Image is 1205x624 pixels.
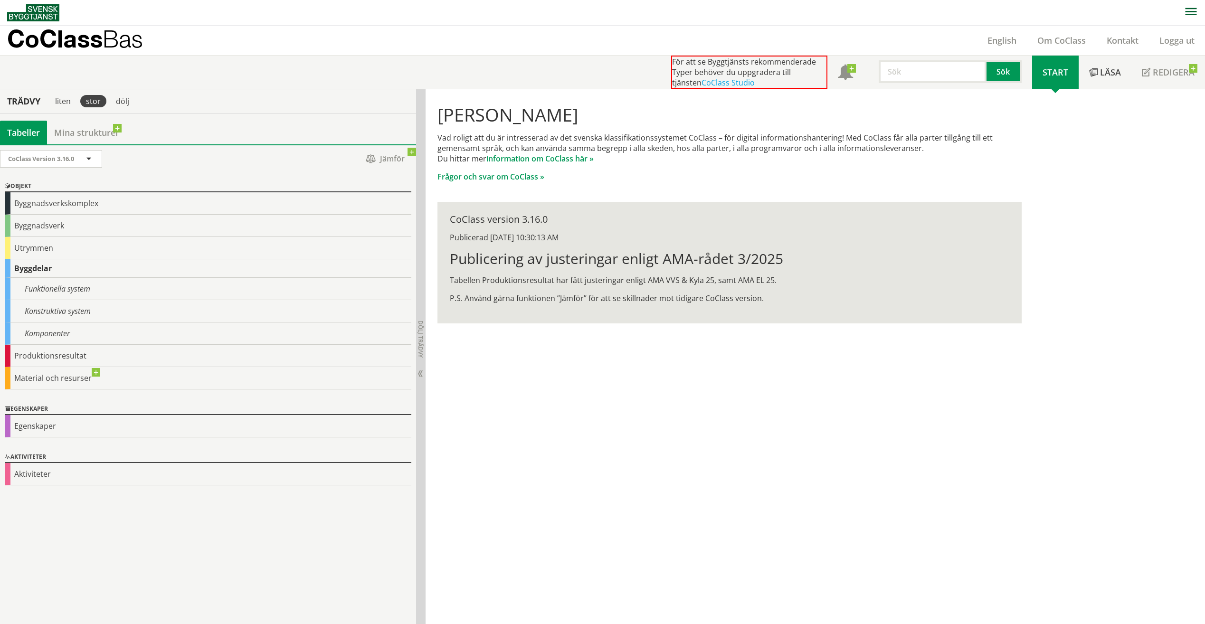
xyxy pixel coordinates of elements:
a: Redigera [1131,56,1205,89]
a: Start [1032,56,1079,89]
div: Material och resurser [5,367,411,389]
span: Redigera [1153,66,1195,78]
div: liten [49,95,76,107]
span: Dölj trädvy [417,321,425,358]
p: CoClass [7,33,143,44]
div: Byggnadsverk [5,215,411,237]
div: Trädvy [2,96,46,106]
div: stor [80,95,106,107]
span: Läsa [1100,66,1121,78]
div: Objekt [5,181,411,192]
p: Tabellen Produktionsresultat har fått justeringar enligt AMA VVS & Kyla 25, samt AMA EL 25. [450,275,1009,285]
a: Läsa [1079,56,1131,89]
a: English [977,35,1027,46]
div: Aktiviteter [5,463,411,485]
a: CoClass Studio [702,77,755,88]
p: P.S. Använd gärna funktionen ”Jämför” för att se skillnader mot tidigare CoClass version. [450,293,1009,303]
div: dölj [110,95,135,107]
a: Kontakt [1096,35,1149,46]
div: För att se Byggtjänsts rekommenderade Typer behöver du uppgradera till tjänsten [671,56,827,89]
a: Mina strukturer [47,121,126,144]
span: Jämför [357,151,414,167]
div: Konstruktiva system [5,300,411,322]
div: Byggdelar [5,259,411,278]
div: Egenskaper [5,415,411,437]
div: Byggnadsverkskomplex [5,192,411,215]
span: Bas [103,25,143,53]
div: Aktiviteter [5,452,411,463]
h1: Publicering av justeringar enligt AMA-rådet 3/2025 [450,250,1009,267]
div: Publicerad [DATE] 10:30:13 AM [450,232,1009,243]
span: Start [1043,66,1068,78]
a: Om CoClass [1027,35,1096,46]
h1: [PERSON_NAME] [437,104,1021,125]
button: Sök [987,60,1022,83]
p: Vad roligt att du är intresserad av det svenska klassifikationssystemet CoClass – för digital inf... [437,132,1021,164]
div: Komponenter [5,322,411,345]
div: CoClass version 3.16.0 [450,214,1009,225]
span: Notifikationer [838,66,853,81]
a: Frågor och svar om CoClass » [437,171,544,182]
div: Utrymmen [5,237,411,259]
img: Svensk Byggtjänst [7,4,59,21]
a: CoClassBas [7,26,163,55]
input: Sök [879,60,987,83]
span: CoClass Version 3.16.0 [8,154,74,163]
a: Logga ut [1149,35,1205,46]
div: Funktionella system [5,278,411,300]
a: information om CoClass här » [486,153,594,164]
div: Produktionsresultat [5,345,411,367]
div: Egenskaper [5,404,411,415]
